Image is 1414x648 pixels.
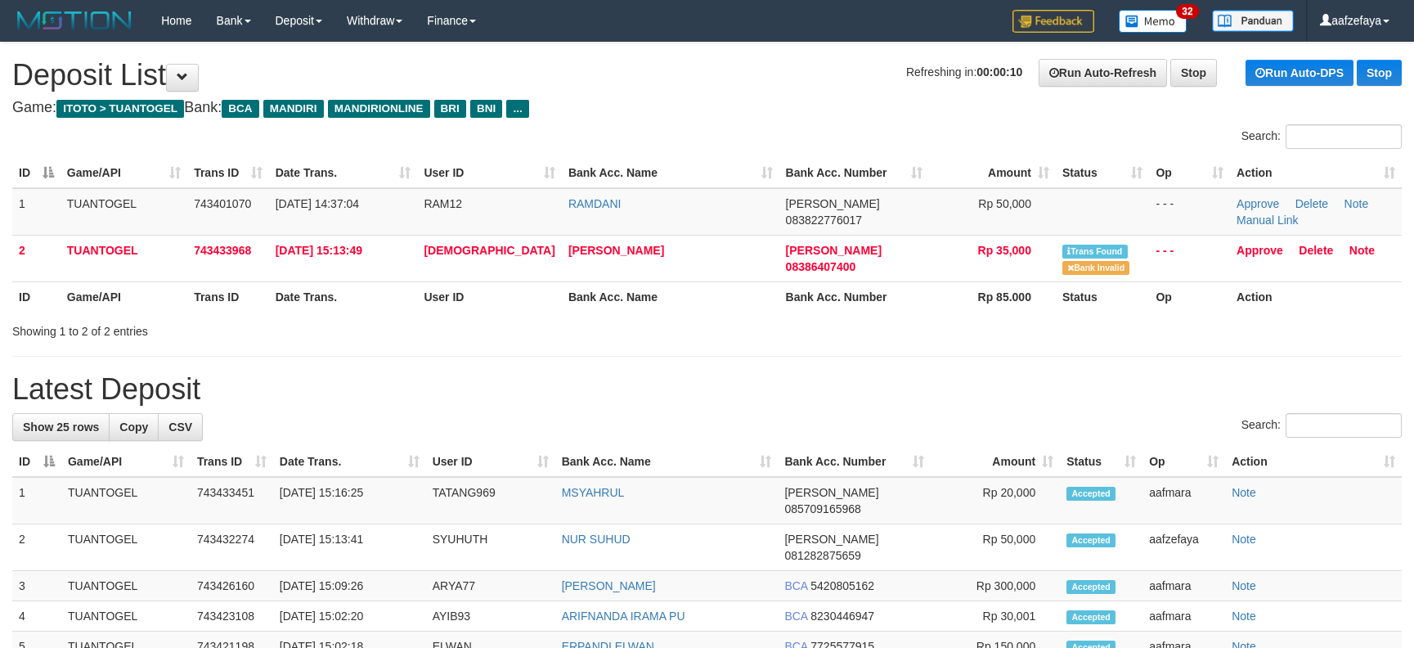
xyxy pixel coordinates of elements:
a: NUR SUHUD [562,533,631,546]
td: TUANTOGEL [61,235,187,281]
td: TUANTOGEL [61,571,191,601]
td: Rp 20,000 [931,477,1060,524]
span: Rp 35,000 [978,244,1031,257]
span: Copy [119,421,148,434]
td: 743432274 [191,524,273,571]
td: ARYA77 [426,571,555,601]
span: Show 25 rows [23,421,99,434]
a: Note [1232,533,1256,546]
th: Op [1149,281,1230,312]
th: Action [1230,281,1402,312]
th: Rp 85.000 [929,281,1056,312]
th: User ID: activate to sort column ascending [426,447,555,477]
td: Rp 30,001 [931,601,1060,632]
span: RAM12 [424,197,462,210]
span: [PERSON_NAME] [784,486,878,499]
th: Date Trans.: activate to sort column ascending [269,158,418,188]
td: aafmara [1142,601,1225,632]
span: 743433968 [194,244,251,257]
th: ID: activate to sort column descending [12,447,61,477]
th: Bank Acc. Name: activate to sort column ascending [555,447,779,477]
td: 1 [12,477,61,524]
img: MOTION_logo.png [12,8,137,33]
span: Copy 083822776017 to clipboard [786,214,862,227]
td: TUANTOGEL [61,477,191,524]
a: Note [1232,486,1256,499]
span: Accepted [1066,610,1115,624]
th: Trans ID: activate to sort column ascending [191,447,273,477]
a: MSYAHRUL [562,486,625,499]
a: ARIFNANDA IRAMA PU [562,610,685,623]
a: Run Auto-DPS [1246,60,1353,86]
label: Search: [1241,413,1402,438]
h1: Deposit List [12,59,1402,92]
a: Note [1349,244,1375,257]
span: Similar transaction found [1062,245,1128,259]
label: Search: [1241,124,1402,149]
span: Copy 8230446947 to clipboard [810,610,874,623]
td: AYIB93 [426,601,555,632]
span: BRI [434,100,466,118]
th: Bank Acc. Name [562,281,779,312]
td: 3 [12,571,61,601]
span: Accepted [1066,533,1115,547]
input: Search: [1286,413,1402,438]
td: 743433451 [191,477,273,524]
th: Game/API: activate to sort column ascending [61,447,191,477]
span: Copy 5420805162 to clipboard [810,579,874,592]
td: 2 [12,235,61,281]
img: panduan.png [1212,10,1294,32]
h4: Game: Bank: [12,100,1402,116]
span: BNI [470,100,502,118]
a: Note [1232,610,1256,623]
th: Date Trans. [269,281,418,312]
th: User ID [417,281,561,312]
td: SYUHUTH [426,524,555,571]
td: - - - [1149,235,1230,281]
td: [DATE] 15:13:41 [273,524,426,571]
span: ITOTO > TUANTOGEL [56,100,184,118]
td: Rp 300,000 [931,571,1060,601]
td: Rp 50,000 [931,524,1060,571]
td: 743423108 [191,601,273,632]
div: Showing 1 to 2 of 2 entries [12,317,577,340]
td: TATANG969 [426,477,555,524]
th: Status: activate to sort column ascending [1056,158,1149,188]
td: - - - [1149,188,1230,236]
span: [DATE] 15:13:49 [276,244,362,257]
td: 4 [12,601,61,632]
td: TUANTOGEL [61,188,187,236]
th: Bank Acc. Number: activate to sort column ascending [779,158,929,188]
span: Copy 08386407400 to clipboard [786,260,856,273]
span: Bank is not match [1062,261,1129,275]
th: Status: activate to sort column ascending [1060,447,1142,477]
span: Refreshing in: [906,65,1022,79]
td: 1 [12,188,61,236]
a: Note [1344,197,1369,210]
a: Stop [1170,59,1217,87]
span: BCA [784,610,807,623]
th: ID [12,281,61,312]
span: Accepted [1066,580,1115,594]
th: Bank Acc. Number: activate to sort column ascending [778,447,931,477]
a: CSV [158,413,203,441]
span: BCA [222,100,258,118]
th: User ID: activate to sort column ascending [417,158,561,188]
th: Op: activate to sort column ascending [1142,447,1225,477]
td: 2 [12,524,61,571]
a: Delete [1299,244,1333,257]
span: BCA [784,579,807,592]
a: [PERSON_NAME] [562,579,656,592]
a: Show 25 rows [12,413,110,441]
img: Button%20Memo.svg [1119,10,1187,33]
td: [DATE] 15:09:26 [273,571,426,601]
th: Action: activate to sort column ascending [1225,447,1402,477]
span: 743401070 [194,197,251,210]
span: ... [506,100,528,118]
span: MANDIRI [263,100,324,118]
th: Status [1056,281,1149,312]
span: Rp 50,000 [978,197,1031,210]
a: Delete [1295,197,1328,210]
td: TUANTOGEL [61,601,191,632]
td: aafzefaya [1142,524,1225,571]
